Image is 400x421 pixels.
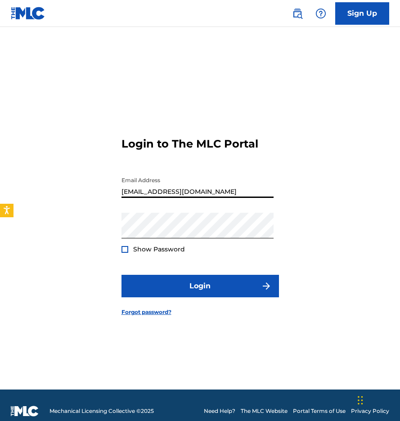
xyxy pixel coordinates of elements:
[312,4,330,22] div: Help
[121,308,171,316] a: Forgot password?
[358,387,363,414] div: Drag
[121,275,279,297] button: Login
[261,281,272,291] img: f7272a7cc735f4ea7f67.svg
[288,4,306,22] a: Public Search
[335,2,389,25] a: Sign Up
[351,407,389,415] a: Privacy Policy
[204,407,235,415] a: Need Help?
[133,245,185,253] span: Show Password
[121,137,258,151] h3: Login to The MLC Portal
[11,7,45,20] img: MLC Logo
[315,8,326,19] img: help
[241,407,288,415] a: The MLC Website
[292,8,303,19] img: search
[293,407,346,415] a: Portal Terms of Use
[355,378,400,421] iframe: Chat Widget
[49,407,154,415] span: Mechanical Licensing Collective © 2025
[11,406,39,417] img: logo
